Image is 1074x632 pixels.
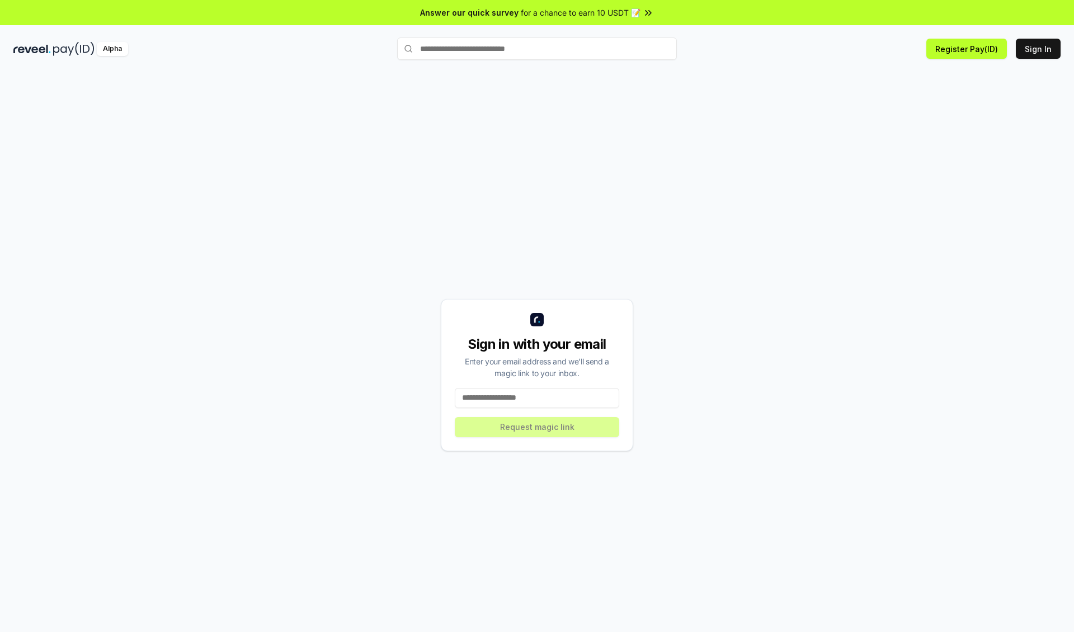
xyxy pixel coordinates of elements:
div: Alpha [97,42,128,56]
span: for a chance to earn 10 USDT 📝 [521,7,640,18]
img: logo_small [530,313,544,326]
div: Sign in with your email [455,335,619,353]
img: reveel_dark [13,42,51,56]
button: Register Pay(ID) [926,39,1007,59]
button: Sign In [1016,39,1061,59]
div: Enter your email address and we’ll send a magic link to your inbox. [455,355,619,379]
img: pay_id [53,42,95,56]
span: Answer our quick survey [420,7,519,18]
